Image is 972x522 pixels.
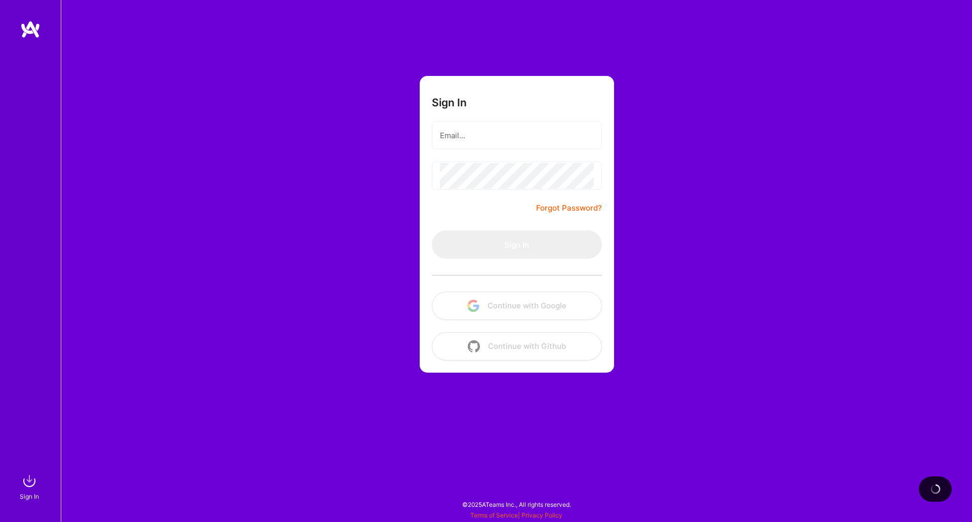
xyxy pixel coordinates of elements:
[20,491,39,502] div: Sign In
[20,20,40,38] img: logo
[19,471,39,491] img: sign in
[468,340,480,352] img: icon
[467,300,479,312] img: icon
[440,123,594,148] input: Email...
[432,230,602,259] button: Sign In
[928,482,943,496] img: loading
[536,202,602,214] a: Forgot Password?
[61,492,972,517] div: © 2025 ATeams Inc., All rights reserved.
[432,332,602,360] button: Continue with Github
[21,471,39,502] a: sign inSign In
[470,511,518,519] a: Terms of Service
[432,292,602,320] button: Continue with Google
[521,511,562,519] a: Privacy Policy
[470,511,562,519] span: |
[432,96,467,109] h3: Sign In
